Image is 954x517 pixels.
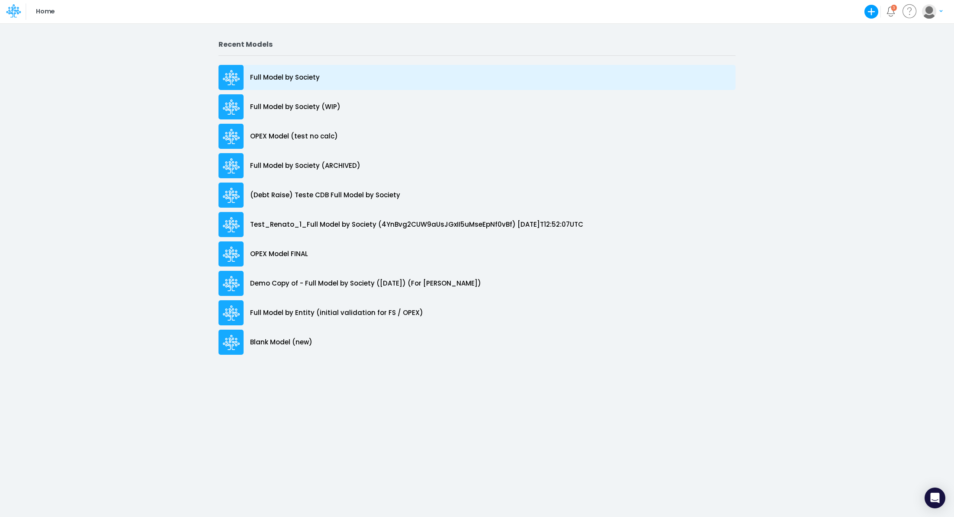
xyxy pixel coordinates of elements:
[36,7,55,16] p: Home
[218,122,736,151] a: OPEX Model (test no calc)
[250,132,338,141] p: OPEX Model (test no calc)
[218,63,736,92] a: Full Model by Society
[925,488,945,508] div: Open Intercom Messenger
[218,92,736,122] a: Full Model by Society (WIP)
[218,328,736,357] a: Blank Model (new)
[250,220,583,230] p: Test_Renato_1_Full Model by Society (4YnBvg2CUW9aUsJGxII5uMseEpNf0vBf) [DATE]T12:52:07UTC
[218,151,736,180] a: Full Model by Society (ARCHIVED)
[218,239,736,269] a: OPEX Model FINAL
[250,161,360,171] p: Full Model by Society (ARCHIVED)
[250,190,400,200] p: (Debt Raise) Teste CDB Full Model by Society
[218,269,736,298] a: Demo Copy of - Full Model by Society ([DATE]) (For [PERSON_NAME])
[250,102,340,112] p: Full Model by Society (WIP)
[250,73,320,83] p: Full Model by Society
[218,298,736,328] a: Full Model by Entity (initial validation for FS / OPEX)
[250,279,481,289] p: Demo Copy of - Full Model by Society ([DATE]) (For [PERSON_NAME])
[218,210,736,239] a: Test_Renato_1_Full Model by Society (4YnBvg2CUW9aUsJGxII5uMseEpNf0vBf) [DATE]T12:52:07UTC
[218,180,736,210] a: (Debt Raise) Teste CDB Full Model by Society
[886,6,896,16] a: Notifications
[893,6,895,10] div: 3 unread items
[250,308,423,318] p: Full Model by Entity (initial validation for FS / OPEX)
[250,337,312,347] p: Blank Model (new)
[218,40,736,48] h2: Recent Models
[250,249,308,259] p: OPEX Model FINAL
